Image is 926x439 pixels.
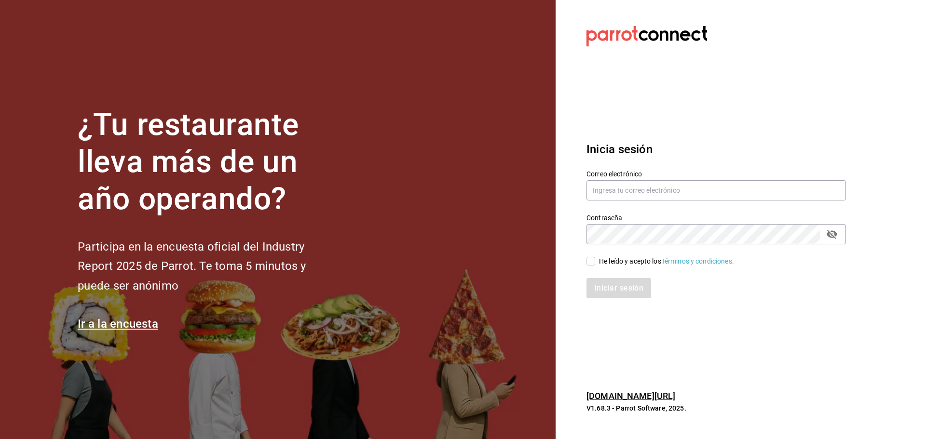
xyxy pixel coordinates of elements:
label: Contraseña [586,214,846,221]
div: He leído y acepto los [599,256,734,266]
label: Correo electrónico [586,171,846,177]
h3: Inicia sesión [586,141,846,158]
a: [DOMAIN_NAME][URL] [586,391,675,401]
a: Términos y condiciones. [661,257,734,265]
h1: ¿Tu restaurante lleva más de un año operando? [78,106,338,217]
input: Ingresa tu correo electrónico [586,180,846,200]
p: V1.68.3 - Parrot Software, 2025. [586,403,846,413]
h2: Participa en la encuesta oficial del Industry Report 2025 de Parrot. Te toma 5 minutos y puede se... [78,237,338,296]
button: passwordField [824,226,840,242]
a: Ir a la encuesta [78,317,158,331]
